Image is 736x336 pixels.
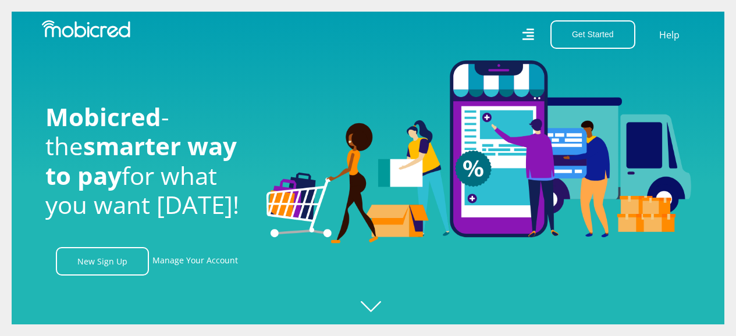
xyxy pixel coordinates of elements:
[45,102,249,220] h1: - the for what you want [DATE]!
[56,247,149,276] a: New Sign Up
[550,20,635,49] button: Get Started
[659,27,680,42] a: Help
[45,129,237,191] span: smarter way to pay
[152,247,238,276] a: Manage Your Account
[266,60,691,244] img: Welcome to Mobicred
[45,100,161,133] span: Mobicred
[42,20,130,38] img: Mobicred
